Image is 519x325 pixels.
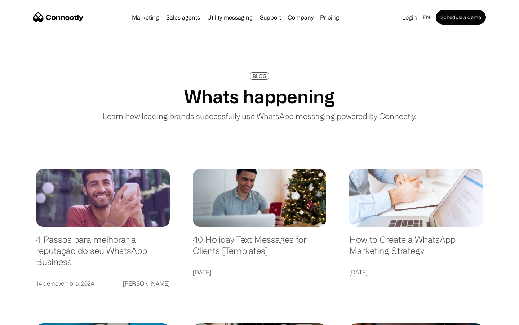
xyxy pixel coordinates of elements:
div: [PERSON_NAME] [123,278,170,289]
h1: Whats happening [184,86,335,107]
div: Company [288,12,314,22]
a: Utility messaging [204,14,256,20]
a: How to Create a WhatsApp Marketing Strategy [349,234,483,263]
a: Pricing [317,14,342,20]
div: en [423,12,430,22]
p: Learn how leading brands successfully use WhatsApp messaging powered by Connectly. [103,110,416,122]
a: Sales agents [163,14,203,20]
aside: Language selected: English [7,312,43,322]
a: Schedule a demo [436,10,486,25]
div: BLOG [253,73,266,79]
div: 14 de novembro, 2024 [36,278,94,289]
a: Marketing [129,14,162,20]
a: 4 Passos para melhorar a reputação do seu WhatsApp Business [36,234,170,274]
a: 40 Holiday Text Messages for Clients [Templates] [193,234,327,263]
a: Support [257,14,284,20]
div: [DATE] [349,267,368,277]
ul: Language list [14,312,43,322]
a: Login [399,12,420,22]
div: [DATE] [193,267,211,277]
